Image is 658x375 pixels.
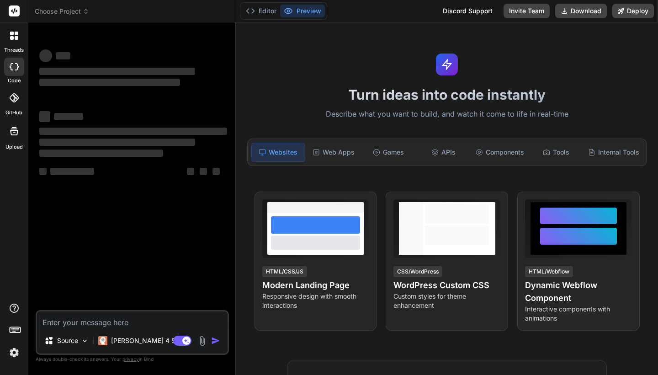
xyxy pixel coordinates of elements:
div: Websites [251,143,305,162]
label: threads [4,46,24,54]
span: ‌ [39,168,47,175]
span: ‌ [187,168,194,175]
p: Describe what you want to build, and watch it come to life in real-time [242,108,653,120]
span: ‌ [39,139,195,146]
p: Always double-check its answers. Your in Bind [36,355,229,364]
label: Upload [5,143,23,151]
div: HTML/Webflow [525,266,573,277]
div: Internal Tools [584,143,643,162]
span: ‌ [39,68,195,75]
button: Invite Team [504,4,550,18]
img: Claude 4 Sonnet [98,336,107,345]
button: Deploy [612,4,654,18]
img: settings [6,345,22,360]
p: Responsive design with smooth interactions [262,292,369,310]
span: ‌ [39,128,227,135]
span: ‌ [39,79,180,86]
div: Discord Support [437,4,498,18]
h4: Dynamic Webflow Component [525,279,632,305]
span: Choose Project [35,7,89,16]
h1: Turn ideas into code instantly [242,86,653,103]
p: Source [57,336,78,345]
img: icon [211,336,220,345]
img: Pick Models [81,337,89,345]
button: Download [555,4,607,18]
h4: WordPress Custom CSS [393,279,500,292]
div: Components [472,143,528,162]
p: Custom styles for theme enhancement [393,292,500,310]
p: [PERSON_NAME] 4 S.. [111,336,179,345]
button: Editor [242,5,280,17]
span: ‌ [54,113,83,120]
div: Games [362,143,415,162]
img: attachment [197,336,207,346]
span: ‌ [212,168,220,175]
div: CSS/WordPress [393,266,442,277]
button: Preview [280,5,325,17]
label: code [8,77,21,85]
p: Interactive components with animations [525,305,632,323]
div: Tools [530,143,583,162]
h4: Modern Landing Page [262,279,369,292]
span: ‌ [39,150,163,157]
span: ‌ [39,111,50,122]
span: ‌ [56,52,70,59]
span: ‌ [39,49,52,62]
span: ‌ [200,168,207,175]
div: Web Apps [307,143,360,162]
div: HTML/CSS/JS [262,266,307,277]
label: GitHub [5,109,22,117]
div: APIs [417,143,470,162]
span: privacy [122,356,139,362]
span: ‌ [50,168,94,175]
